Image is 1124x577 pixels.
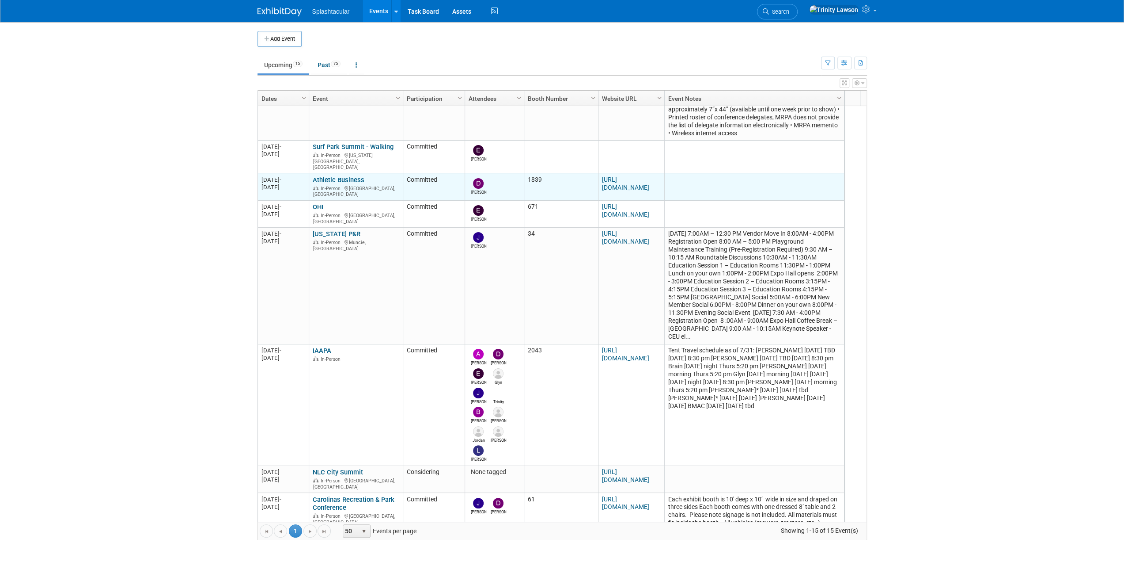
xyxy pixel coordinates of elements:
span: - [280,469,281,475]
span: 1 [289,524,302,538]
div: Randy Reinhardt [491,437,506,443]
a: Go to the next page [303,524,317,538]
span: Column Settings [394,95,401,102]
button: Add Event [257,31,302,47]
td: Tent Travel schedule as of 7/31: [PERSON_NAME] [DATE] TBD [DATE] 8:30 pm [PERSON_NAME] [DATE] TBD... [664,344,844,466]
a: [US_STATE] P&R [313,230,360,238]
a: NLC City Summit [313,468,363,476]
a: Go to the last page [318,524,331,538]
td: 2043 [524,344,598,466]
td: Committed [403,228,465,344]
div: Jordan Reinhardt [471,437,486,443]
img: Brian Faulkner [473,407,484,417]
a: OHI [313,203,323,211]
span: Column Settings [456,95,463,102]
span: - [280,143,281,150]
span: Go to the first page [263,528,270,535]
a: [URL][DOMAIN_NAME] [602,468,649,483]
td: • Booth size: 10’ wide by 10’ deep draped space (includes 10’ back and 3’ side drapes) • One 6’ t... [664,72,844,141]
a: Past75 [311,57,347,73]
span: Showing 1-15 of 15 Event(s) [772,524,866,537]
span: - [280,496,281,503]
img: ExhibitDay [257,8,302,16]
a: Column Settings [299,91,309,104]
img: Drew Ford [493,349,503,359]
img: Enrico Rossi [473,368,484,379]
div: [GEOGRAPHIC_DATA], [GEOGRAPHIC_DATA] [313,184,399,198]
td: Committed [403,344,465,466]
td: [DATE] 7:00AM – 12:30 PM Vendor Move In 8:00AM - 4:00PM Registration Open 8:00 AM – 5:00 PM Playg... [664,228,844,344]
img: Luke Stowell [473,445,484,456]
img: Trinity Lawson [493,388,503,398]
span: 75 [331,61,341,67]
span: Column Settings [590,95,597,102]
div: [DATE] [261,210,305,218]
img: Jimmy Nigh [473,388,484,398]
span: select [360,528,367,535]
a: [URL][DOMAIN_NAME] [602,347,649,362]
span: Column Settings [300,95,307,102]
div: Alex Weidman [471,359,486,366]
div: Brian Faulkner [471,417,486,424]
span: In-Person [321,356,343,362]
div: Jimmy Nigh [471,398,486,405]
img: Jimmy Nigh [473,498,484,508]
div: Drew Ford [471,189,486,195]
span: Column Settings [836,95,843,102]
div: [DATE] [261,237,305,245]
span: 15 [293,61,303,67]
img: In-Person Event [313,153,318,157]
img: In-Person Event [313,186,318,190]
a: Athletic Business [313,176,364,184]
div: [DATE] [261,143,305,150]
div: [DATE] [261,150,305,158]
div: Glyn Jones [491,379,506,386]
a: Surf Park Summit - Walking [313,143,394,151]
a: Column Settings [514,91,524,104]
img: Drew Ford [493,498,503,508]
div: [DATE] [261,230,305,237]
span: - [280,347,281,354]
div: Muncie, [GEOGRAPHIC_DATA] [313,238,399,252]
span: In-Person [321,186,343,191]
td: 1839 [524,173,598,200]
a: [URL][DOMAIN_NAME] [602,176,649,191]
a: Column Settings [455,91,465,104]
img: In-Person Event [313,356,318,361]
img: Glyn Jones [493,368,503,379]
span: In-Person [321,213,343,218]
a: Go to the previous page [274,524,287,538]
a: Participation [407,91,459,106]
div: Drew Ford [491,508,506,515]
a: Website URL [602,91,659,106]
span: Go to the next page [307,528,314,535]
a: Booth Number [528,91,592,106]
img: Trinity Lawson [809,5,859,15]
span: 50 [343,525,358,537]
span: In-Person [321,478,343,484]
img: In-Person Event [313,240,318,244]
span: - [280,230,281,237]
td: Committed [403,141,465,174]
img: Alex Weidman [473,349,484,359]
a: Column Settings [834,91,844,104]
a: Search [757,4,798,19]
a: [URL][DOMAIN_NAME] [602,230,649,245]
div: [GEOGRAPHIC_DATA], [GEOGRAPHIC_DATA] [313,512,399,525]
img: Drew Ford [473,178,484,189]
a: Event Notes [668,91,838,106]
div: Brian McMican [491,417,506,424]
a: [URL][DOMAIN_NAME] [602,203,649,218]
div: Enrico Rossi [471,379,486,386]
td: Considering [403,466,465,493]
div: [DATE] [261,183,305,191]
span: In-Person [321,240,343,245]
img: Randy Reinhardt [493,426,503,437]
div: Jimmy Nigh [471,243,486,249]
a: Go to the first page [260,524,273,538]
td: Committed [403,72,465,141]
div: Enrico Rossi [471,216,486,222]
span: Go to the previous page [277,528,284,535]
a: Attendees [469,91,518,106]
span: Go to the last page [321,528,328,535]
